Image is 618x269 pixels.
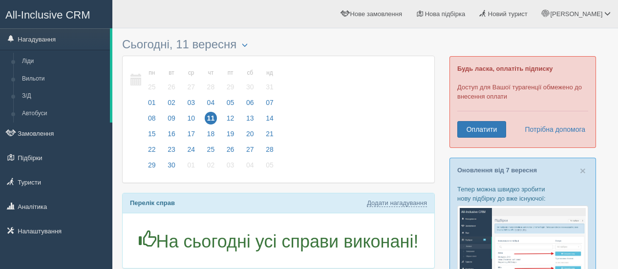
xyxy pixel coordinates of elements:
span: 02 [205,159,217,171]
span: 08 [146,112,158,124]
a: 06 [241,97,259,113]
span: 09 [165,112,178,124]
a: 04 [202,97,220,113]
a: 02 [202,160,220,175]
a: 04 [241,160,259,175]
a: 01 [143,97,161,113]
span: 03 [185,96,197,109]
small: нд [263,69,276,77]
span: 05 [224,96,237,109]
a: 09 [162,113,181,128]
span: 15 [146,127,158,140]
span: 11 [205,112,217,124]
a: Оновлення від 7 вересня [457,166,537,174]
small: сб [244,69,256,77]
a: 03 [221,160,240,175]
span: 28 [205,81,217,93]
span: Нова підбірка [425,10,466,18]
span: 13 [244,112,256,124]
a: ср 27 [182,63,200,97]
a: 07 [260,97,277,113]
span: 20 [244,127,256,140]
span: 05 [263,159,276,171]
span: 07 [263,96,276,109]
span: 14 [263,112,276,124]
div: Доступ для Вашої турагенції обмежено до внесення оплати [449,56,596,148]
span: 10 [185,112,197,124]
span: 27 [244,143,256,156]
a: 14 [260,113,277,128]
a: 19 [221,128,240,144]
span: 25 [205,143,217,156]
a: 22 [143,144,161,160]
span: 24 [185,143,197,156]
a: 03 [182,97,200,113]
a: 17 [182,128,200,144]
h3: Сьогодні, 11 вересня [122,38,435,51]
a: 21 [260,128,277,144]
span: 25 [146,81,158,93]
a: 20 [241,128,259,144]
span: 01 [185,159,197,171]
b: Перелік справ [130,199,175,207]
a: 18 [202,128,220,144]
span: 29 [224,81,237,93]
a: 23 [162,144,181,160]
a: 26 [221,144,240,160]
a: 10 [182,113,200,128]
a: Ліди [18,53,110,70]
span: 30 [165,159,178,171]
a: 28 [260,144,277,160]
span: 18 [205,127,217,140]
a: пт 29 [221,63,240,97]
a: Потрібна допомога [518,121,586,138]
a: Оплатити [457,121,506,138]
span: 27 [185,81,197,93]
a: вт 26 [162,63,181,97]
p: Тепер можна швидко зробити нову підбірку до вже існуючої: [457,185,588,203]
span: 06 [244,96,256,109]
small: пн [146,69,158,77]
a: сб 30 [241,63,259,97]
span: × [580,165,586,176]
a: 12 [221,113,240,128]
span: 03 [224,159,237,171]
a: 25 [202,144,220,160]
a: 11 [202,113,220,128]
b: Будь ласка, оплатіть підписку [457,65,553,72]
a: З/Д [18,87,110,105]
button: Close [580,166,586,176]
span: 19 [224,127,237,140]
a: 13 [241,113,259,128]
span: 04 [244,159,256,171]
a: 24 [182,144,200,160]
span: 12 [224,112,237,124]
span: 02 [165,96,178,109]
a: 08 [143,113,161,128]
a: Додати нагадування [367,199,427,207]
span: 29 [146,159,158,171]
small: ср [185,69,197,77]
span: All-Inclusive CRM [5,9,90,21]
a: 05 [260,160,277,175]
span: 16 [165,127,178,140]
small: пт [224,69,237,77]
span: 28 [263,143,276,156]
span: 23 [165,143,178,156]
span: Новий турист [488,10,528,18]
a: 16 [162,128,181,144]
span: 26 [224,143,237,156]
a: 27 [241,144,259,160]
a: 01 [182,160,200,175]
a: 30 [162,160,181,175]
span: 22 [146,143,158,156]
a: пн 25 [143,63,161,97]
a: Автобуси [18,105,110,123]
a: 15 [143,128,161,144]
a: 02 [162,97,181,113]
small: вт [165,69,178,77]
span: 26 [165,81,178,93]
small: чт [205,69,217,77]
a: Вильоти [18,70,110,88]
span: [PERSON_NAME] [550,10,602,18]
